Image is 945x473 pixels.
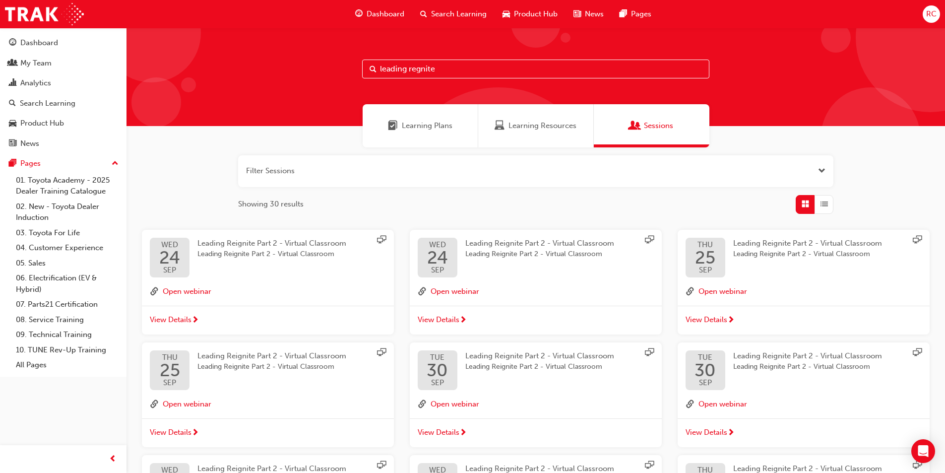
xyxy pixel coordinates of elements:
span: link-icon [686,285,694,298]
span: sessionType_ONLINE_URL-icon [377,461,386,472]
a: THU25SEPLeading Reignite Part 2 - Virtual ClassroomLeading Reignite Part 2 - Virtual Classroom [686,238,922,277]
a: TUE30SEPLeading Reignite Part 2 - Virtual ClassroomLeading Reignite Part 2 - Virtual Classroom [686,350,922,390]
a: WED24SEPLeading Reignite Part 2 - Virtual ClassroomLeading Reignite Part 2 - Virtual Classroom [418,238,654,277]
span: sessionType_ONLINE_URL-icon [913,235,922,246]
button: Pages [4,154,123,173]
button: Open webinar [698,285,747,298]
a: Product Hub [4,114,123,133]
button: Open webinar [163,285,211,298]
span: Leading Reignite Part 2 - Virtual Classroom [465,464,614,473]
span: View Details [418,314,459,326]
span: next-icon [191,429,199,438]
a: Search Learning [4,94,123,113]
span: Sessions [644,120,673,132]
span: Leading Reignite Part 2 - Virtual Classroom [733,361,882,373]
span: RC [926,8,937,20]
span: search-icon [420,8,427,20]
span: TUE [694,354,716,361]
span: prev-icon [109,453,117,466]
a: 05. Sales [12,256,123,271]
span: guage-icon [9,39,16,48]
div: Dashboard [20,37,58,49]
span: search-icon [9,99,16,108]
span: View Details [150,427,191,438]
a: pages-iconPages [612,4,659,24]
a: Learning PlansLearning Plans [363,104,478,147]
a: View Details [410,306,662,335]
div: Analytics [20,77,51,89]
a: 08. Service Training [12,312,123,328]
span: TUE [427,354,448,361]
span: news-icon [573,8,581,20]
button: Open webinar [431,285,479,298]
span: View Details [686,427,727,438]
span: View Details [686,314,727,326]
span: sessionType_ONLINE_URL-icon [645,348,654,359]
span: sessionType_ONLINE_URL-icon [645,461,654,472]
span: 24 [159,249,180,267]
span: SEP [427,379,448,387]
span: Leading Reignite Part 2 - Virtual Classroom [197,249,346,260]
a: SessionsSessions [594,104,709,147]
span: Leading Reignite Part 2 - Virtual Classroom [733,239,882,248]
button: WED24SEPLeading Reignite Part 2 - Virtual ClassroomLeading Reignite Part 2 - Virtual Classroomlin... [410,230,662,335]
a: 10. TUNE Rev-Up Training [12,342,123,358]
span: link-icon [418,398,427,411]
span: pages-icon [620,8,627,20]
a: 04. Customer Experience [12,240,123,256]
a: View Details [678,418,930,447]
span: next-icon [727,429,735,438]
span: Leading Reignite Part 2 - Virtual Classroom [465,249,614,260]
span: sessionType_ONLINE_URL-icon [645,235,654,246]
span: Leading Reignite Part 2 - Virtual Classroom [465,351,614,360]
span: SEP [159,267,180,274]
input: Search... [362,60,709,78]
button: Open webinar [698,398,747,411]
span: Leading Reignite Part 2 - Virtual Classroom [733,249,882,260]
a: 01. Toyota Academy - 2025 Dealer Training Catalogue [12,173,123,199]
a: THU25SEPLeading Reignite Part 2 - Virtual ClassroomLeading Reignite Part 2 - Virtual Classroom [150,350,386,390]
a: car-iconProduct Hub [495,4,566,24]
span: News [585,8,604,20]
span: link-icon [686,398,694,411]
div: My Team [20,58,52,69]
a: 03. Toyota For Life [12,225,123,241]
a: news-iconNews [566,4,612,24]
span: next-icon [459,316,467,325]
a: Analytics [4,74,123,92]
span: Leading Reignite Part 2 - Virtual Classroom [197,464,346,473]
span: 25 [160,361,180,379]
span: sessionType_ONLINE_URL-icon [377,348,386,359]
span: Leading Reignite Part 2 - Virtual Classroom [465,239,614,248]
span: sessionType_ONLINE_URL-icon [913,348,922,359]
span: Leading Reignite Part 2 - Virtual Classroom [197,361,346,373]
span: guage-icon [355,8,363,20]
span: people-icon [9,59,16,68]
span: Search Learning [431,8,487,20]
span: WED [159,241,180,249]
span: car-icon [503,8,510,20]
span: 24 [427,249,448,267]
span: View Details [418,427,459,438]
div: Product Hub [20,118,64,129]
button: THU25SEPLeading Reignite Part 2 - Virtual ClassroomLeading Reignite Part 2 - Virtual Classroomlin... [142,342,394,447]
img: Trak [5,3,84,25]
span: Pages [631,8,651,20]
a: TUE30SEPLeading Reignite Part 2 - Virtual ClassroomLeading Reignite Part 2 - Virtual Classroom [418,350,654,390]
button: TUE30SEPLeading Reignite Part 2 - Virtual ClassroomLeading Reignite Part 2 - Virtual Classroomlin... [678,342,930,447]
a: 07. Parts21 Certification [12,297,123,312]
span: sessionType_ONLINE_URL-icon [377,235,386,246]
a: Learning ResourcesLearning Resources [478,104,594,147]
span: Search [370,64,377,75]
span: Leading Reignite Part 2 - Virtual Classroom [465,361,614,373]
span: SEP [160,379,180,387]
span: Open the filter [818,165,825,177]
span: Learning Plans [402,120,452,132]
span: car-icon [9,119,16,128]
div: Pages [20,158,41,169]
button: DashboardMy TeamAnalyticsSearch LearningProduct HubNews [4,32,123,154]
a: 02. New - Toyota Dealer Induction [12,199,123,225]
span: up-icon [112,157,119,170]
span: SEP [694,379,716,387]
